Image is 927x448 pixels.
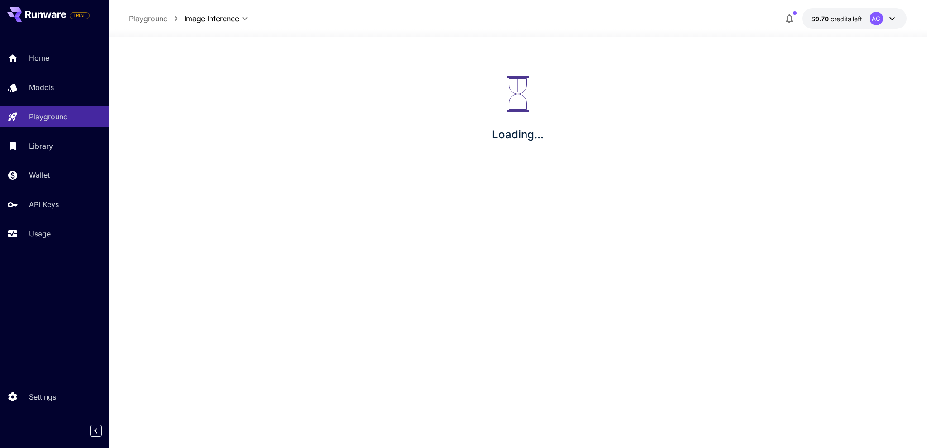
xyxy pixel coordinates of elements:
[29,391,56,402] p: Settings
[97,423,109,439] div: Collapse sidebar
[870,12,883,25] div: AG
[29,228,51,239] p: Usage
[29,111,68,122] p: Playground
[29,170,50,180] p: Wallet
[90,425,102,437] button: Collapse sidebar
[129,13,168,24] a: Playground
[129,13,184,24] nav: breadcrumb
[811,15,831,23] span: $9.70
[492,127,544,143] p: Loading...
[29,82,54,93] p: Models
[70,12,89,19] span: TRIAL
[831,15,862,23] span: credits left
[29,141,53,151] p: Library
[802,8,907,29] button: $9.70274AG
[184,13,239,24] span: Image Inference
[811,14,862,24] div: $9.70274
[70,10,90,21] span: Add your payment card to enable full platform functionality.
[29,199,59,210] p: API Keys
[29,52,49,63] p: Home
